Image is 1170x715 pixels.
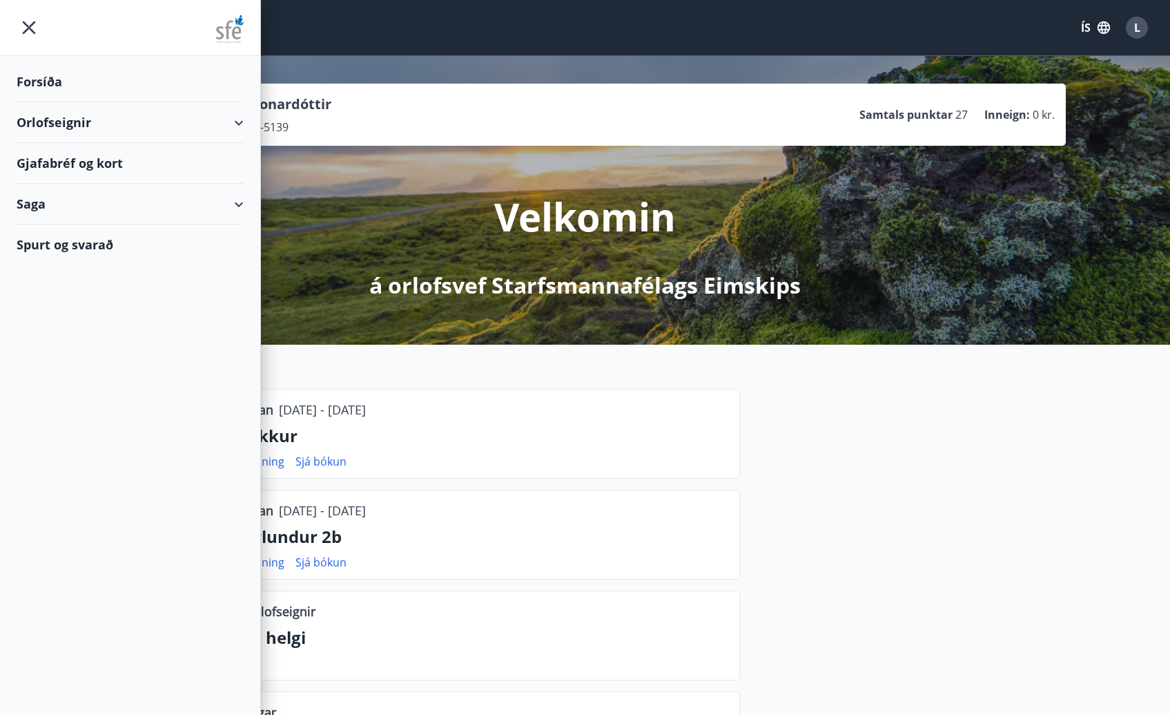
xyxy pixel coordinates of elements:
[295,555,347,570] a: Sjá bókun
[279,401,366,419] p: [DATE] - [DATE]
[206,525,728,549] p: Heiðarlundur 2b
[206,454,284,469] a: Sækja samning
[206,626,728,649] p: Næstu helgi
[206,555,284,570] a: Sækja samning
[1120,11,1153,44] button: L
[17,225,244,265] div: Spurt og svarað
[494,190,676,242] p: Velkomin
[369,270,801,301] p: á orlofsvef Starfsmannafélags Eimskips
[206,424,728,448] p: Iðustekkur
[295,454,347,469] a: Sjá bókun
[17,15,41,40] button: menu
[216,15,244,43] img: union_logo
[955,107,968,122] span: 27
[206,602,315,620] p: Lausar orlofseignir
[17,61,244,102] div: Forsíða
[17,102,244,143] div: Orlofseignir
[1033,107,1055,122] span: 0 kr.
[1134,20,1140,35] span: L
[17,143,244,184] div: Gjafabréf og kort
[984,107,1030,122] p: Inneign :
[1073,15,1118,40] button: ÍS
[17,184,244,225] div: Saga
[859,107,953,122] p: Samtals punktar
[279,502,366,519] p: [DATE] - [DATE]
